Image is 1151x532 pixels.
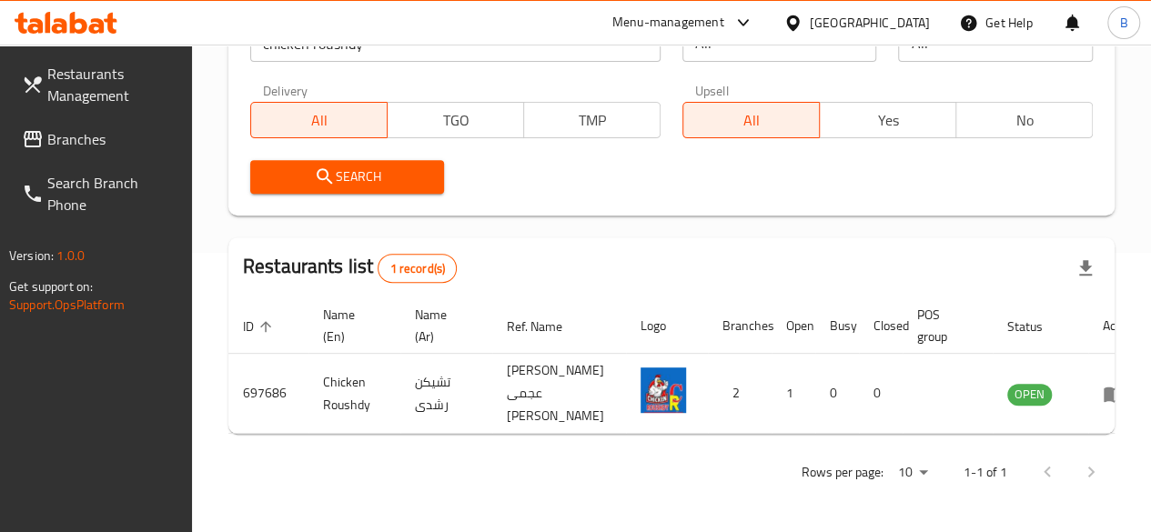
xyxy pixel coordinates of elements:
[7,52,192,117] a: Restaurants Management
[378,254,457,283] div: Total records count
[827,107,949,134] span: Yes
[1064,246,1107,290] div: Export file
[1103,383,1136,405] div: Menu
[772,354,815,434] td: 1
[708,298,772,354] th: Branches
[810,13,930,33] div: [GEOGRAPHIC_DATA]
[263,84,308,96] label: Delivery
[9,244,54,267] span: Version:
[691,107,813,134] span: All
[47,172,177,216] span: Search Branch Phone
[626,298,708,354] th: Logo
[243,253,457,283] h2: Restaurants list
[395,107,517,134] span: TGO
[250,102,388,138] button: All
[819,102,956,138] button: Yes
[955,102,1093,138] button: No
[379,260,456,277] span: 1 record(s)
[1119,13,1127,33] span: B
[47,128,177,150] span: Branches
[1007,316,1066,337] span: Status
[258,107,380,134] span: All
[523,102,661,138] button: TMP
[9,275,93,298] span: Get support on:
[47,63,177,106] span: Restaurants Management
[250,160,445,194] button: Search
[964,107,1085,134] span: No
[415,304,470,347] span: Name (Ar)
[7,117,192,161] a: Branches
[891,459,934,487] div: Rows per page:
[492,354,626,434] td: [PERSON_NAME] عجمى [PERSON_NAME]
[859,354,903,434] td: 0
[641,367,686,413] img: Chicken Roushdy
[815,298,859,354] th: Busy
[772,298,815,354] th: Open
[9,293,125,316] a: Support.OpsPlatform
[708,354,772,434] td: 2
[56,244,85,267] span: 1.0.0
[387,102,524,138] button: TGO
[228,298,1151,434] table: enhanced table
[323,304,379,347] span: Name (En)
[612,12,724,34] div: Menu-management
[802,461,883,484] p: Rows per page:
[507,316,586,337] span: Ref. Name
[682,102,820,138] button: All
[964,461,1007,484] p: 1-1 of 1
[1007,384,1052,406] div: OPEN
[1007,384,1052,405] span: OPEN
[308,354,400,434] td: Chicken Roushdy
[1088,298,1151,354] th: Action
[531,107,653,134] span: TMP
[265,166,430,188] span: Search
[815,354,859,434] td: 0
[917,304,971,347] span: POS group
[400,354,492,434] td: تشيكن رشدى
[7,161,192,226] a: Search Branch Phone
[228,354,308,434] td: 697686
[695,84,729,96] label: Upsell
[243,316,278,337] span: ID
[859,298,903,354] th: Closed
